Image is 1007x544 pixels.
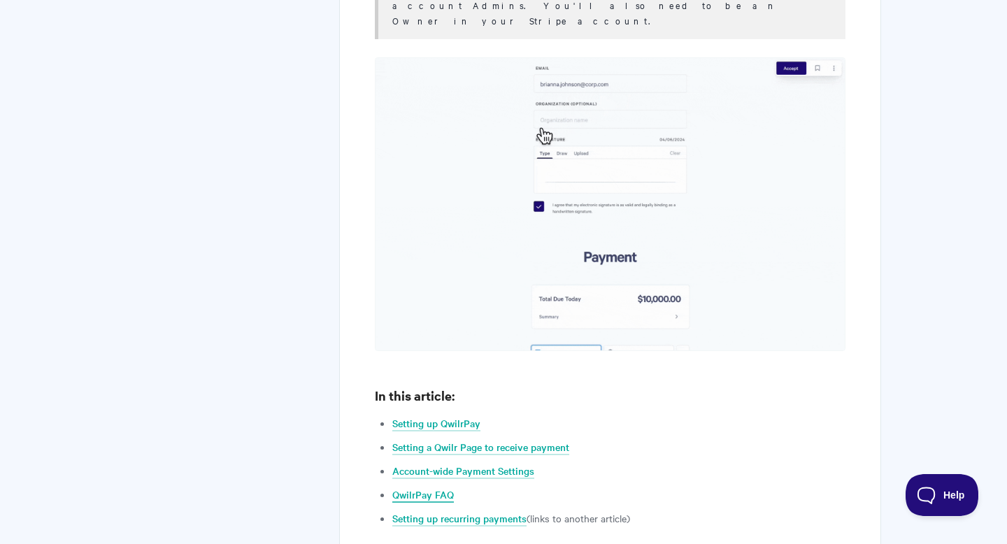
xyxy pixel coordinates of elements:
[392,487,454,503] a: QwilrPay FAQ
[392,510,845,527] li: (links to another article)
[392,440,569,455] a: Setting a Qwilr Page to receive payment
[392,511,527,527] a: Setting up recurring payments
[375,57,845,350] img: file-oYQgcHOb2T.gif
[392,464,534,479] a: Account-wide Payment Settings
[392,416,480,431] a: Setting up QwilrPay
[906,474,979,516] iframe: Toggle Customer Support
[375,387,455,404] b: In this article:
